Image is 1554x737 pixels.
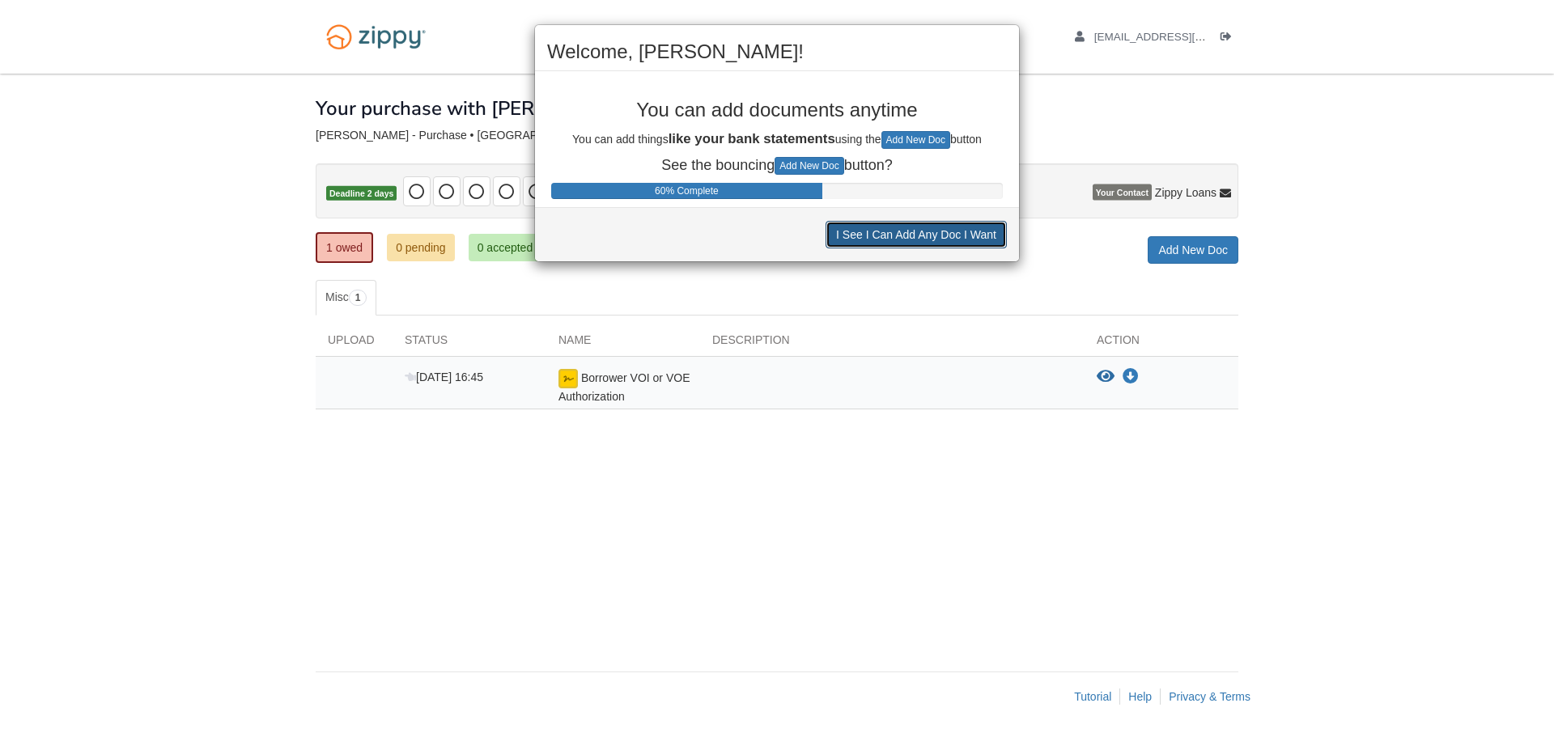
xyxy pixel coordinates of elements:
[881,131,950,149] button: Add New Doc
[669,131,835,146] b: like your bank statements
[547,157,1007,175] p: See the bouncing button?
[551,183,822,199] div: Progress Bar
[547,41,1007,62] h2: Welcome, [PERSON_NAME]!
[547,129,1007,149] p: You can add things using the button
[775,157,843,175] button: Add New Doc
[826,221,1007,248] button: I See I Can Add Any Doc I Want
[547,100,1007,121] p: You can add documents anytime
